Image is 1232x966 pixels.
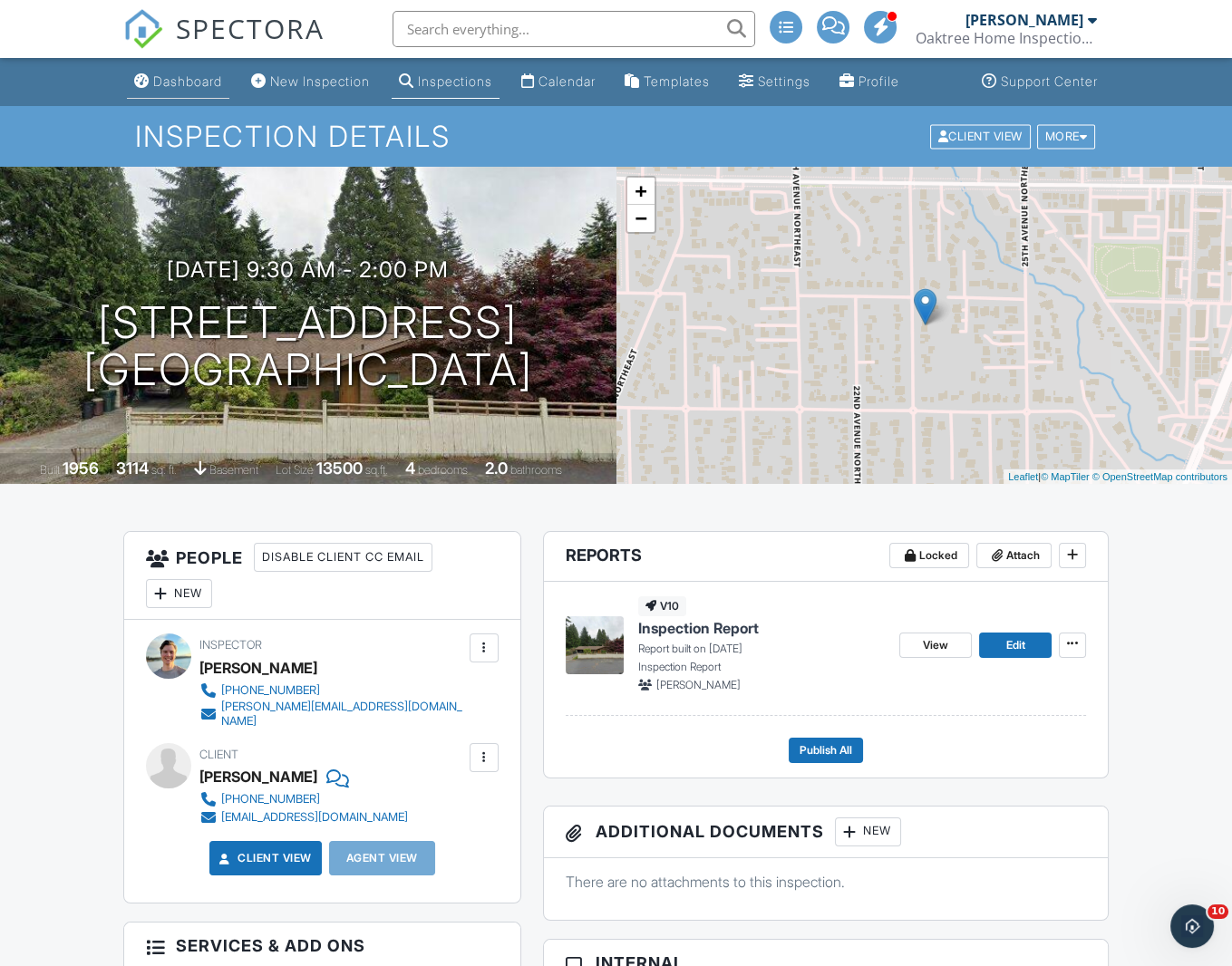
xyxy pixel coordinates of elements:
h1: Inspection Details [135,121,1098,152]
div: New [146,579,212,608]
a: © MapTiler [1041,471,1090,482]
a: [PERSON_NAME][EMAIL_ADDRESS][DOMAIN_NAME] [199,700,465,729]
div: [PERSON_NAME] [199,654,317,681]
span: 10 [1208,904,1228,919]
div: 13500 [316,459,363,478]
h3: People [124,532,520,620]
span: sq. ft. [151,463,177,477]
span: Client [199,748,238,761]
h1: [STREET_ADDRESS] [GEOGRAPHIC_DATA] [83,299,533,395]
a: © OpenStreetMap contributors [1092,471,1227,482]
div: | [1004,469,1232,485]
div: [EMAIL_ADDRESS][DOMAIN_NAME] [221,810,408,825]
span: sq.ft. [365,463,388,477]
div: New Inspection [270,73,370,89]
div: Support Center [1001,73,1098,89]
a: Profile [832,65,907,99]
div: 2.0 [485,459,508,478]
div: [PERSON_NAME][EMAIL_ADDRESS][DOMAIN_NAME] [221,700,465,729]
div: Templates [644,73,710,89]
div: 3114 [116,459,149,478]
a: Leaflet [1008,471,1038,482]
img: The Best Home Inspection Software - Spectora [123,9,163,49]
span: bedrooms [418,463,468,477]
a: Zoom out [627,205,655,232]
p: There are no attachments to this inspection. [566,872,1086,892]
a: Settings [732,65,818,99]
span: basement [209,463,258,477]
div: More [1037,124,1096,149]
a: Zoom in [627,178,655,205]
span: bathrooms [510,463,562,477]
div: Profile [859,73,899,89]
a: [PHONE_NUMBER] [199,790,408,808]
div: 4 [405,459,415,478]
div: Client View [930,124,1031,149]
a: Client View [216,849,312,867]
a: Support Center [975,65,1105,99]
a: Inspections [392,65,500,99]
a: Calendar [514,65,603,99]
div: Calendar [538,73,596,89]
div: [PERSON_NAME] [965,11,1083,29]
div: [PERSON_NAME] [199,763,317,790]
span: Lot Size [276,463,314,477]
span: Built [40,463,60,477]
a: [EMAIL_ADDRESS][DOMAIN_NAME] [199,808,408,826]
a: Client View [928,129,1035,142]
div: [PHONE_NUMBER] [221,683,320,698]
input: Search everything... [393,11,755,47]
div: Inspections [418,73,492,89]
div: Dashboard [153,73,222,89]
div: Disable Client CC Email [254,543,432,572]
div: [PHONE_NUMBER] [221,792,320,807]
a: SPECTORA [123,24,325,63]
span: Inspector [199,638,262,652]
a: [PHONE_NUMBER] [199,681,465,700]
h3: Additional Documents [544,807,1108,858]
div: 1956 [63,459,99,478]
a: New Inspection [244,65,377,99]
h3: [DATE] 9:30 am - 2:00 pm [167,257,449,282]
iframe: Intercom live chat [1170,904,1214,948]
div: Oaktree Home Inspections [916,29,1097,47]
div: New [835,817,901,846]
a: Templates [617,65,717,99]
a: Dashboard [127,65,229,99]
div: Settings [758,73,810,89]
span: SPECTORA [176,9,325,47]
